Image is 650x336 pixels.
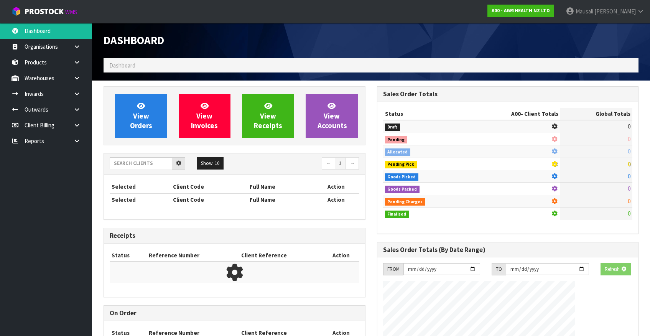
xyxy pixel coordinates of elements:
[110,193,171,206] th: Selected
[254,101,282,130] span: View Receipts
[385,198,426,206] span: Pending Charges
[248,193,313,206] th: Full Name
[242,94,294,138] a: ViewReceipts
[383,91,633,98] h3: Sales Order Totals
[323,249,359,262] th: Action
[346,157,359,170] a: →
[628,160,630,168] span: 0
[306,94,358,138] a: ViewAccounts
[385,148,411,156] span: Allocated
[383,246,633,254] h3: Sales Order Totals (By Date Range)
[601,263,631,275] button: Refresh
[115,94,167,138] a: ViewOrders
[130,101,152,130] span: View Orders
[576,8,593,15] span: Mausali
[12,7,21,16] img: cube-alt.png
[240,157,359,171] nav: Page navigation
[628,210,630,217] span: 0
[492,7,550,14] strong: A00 - AGRIHEALTH NZ LTD
[487,5,554,17] a: A00 - AGRIHEALTH NZ LTD
[171,181,248,193] th: Client Code
[385,136,408,144] span: Pending
[322,157,335,170] a: ←
[628,148,630,155] span: 0
[385,186,420,193] span: Goods Packed
[110,157,172,169] input: Search clients
[191,101,218,130] span: View Invoices
[110,181,171,193] th: Selected
[318,101,347,130] span: View Accounts
[492,263,506,275] div: TO
[313,193,359,206] th: Action
[313,181,359,193] th: Action
[511,110,521,117] span: A00
[109,62,135,69] span: Dashboard
[239,249,323,262] th: Client Reference
[560,108,632,120] th: Global Totals
[110,232,359,239] h3: Receipts
[25,7,64,16] span: ProStock
[594,8,636,15] span: [PERSON_NAME]
[385,211,409,218] span: Finalised
[110,249,147,262] th: Status
[171,193,248,206] th: Client Code
[248,181,313,193] th: Full Name
[628,135,630,143] span: 0
[385,173,419,181] span: Goods Picked
[385,161,417,168] span: Pending Pick
[335,157,346,170] a: 1
[385,124,400,131] span: Draft
[110,310,359,317] h3: On Order
[383,108,466,120] th: Status
[383,263,403,275] div: FROM
[179,94,231,138] a: ViewInvoices
[104,33,164,47] span: Dashboard
[197,157,224,170] button: Show: 10
[65,8,77,16] small: WMS
[147,249,239,262] th: Reference Number
[628,198,630,205] span: 0
[628,185,630,192] span: 0
[628,173,630,180] span: 0
[465,108,560,120] th: - Client Totals
[628,123,630,130] span: 0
